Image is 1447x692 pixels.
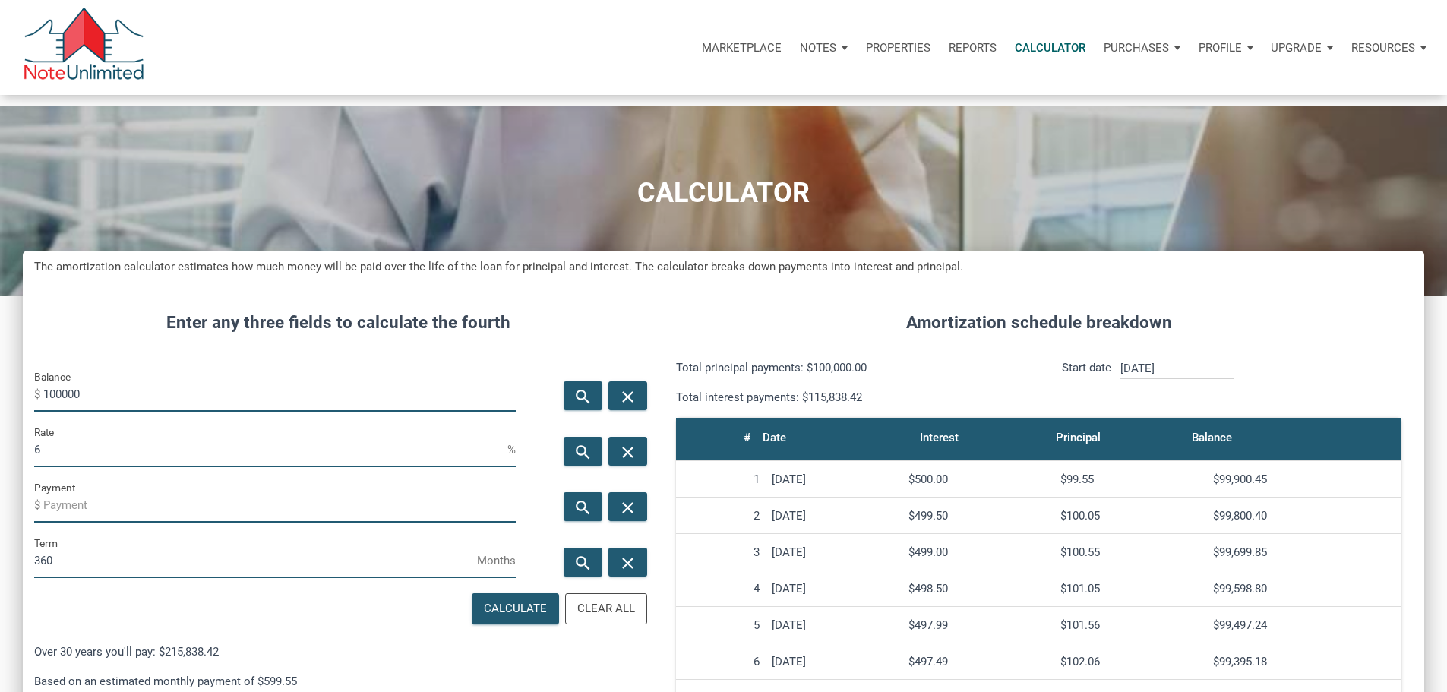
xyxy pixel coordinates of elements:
div: $99.55 [1060,472,1200,486]
div: $102.06 [1060,655,1200,668]
i: search [573,442,592,461]
label: Payment [34,479,75,497]
div: $99,598.80 [1213,582,1395,596]
i: close [619,553,637,572]
div: [DATE] [772,472,896,486]
div: [DATE] [772,582,896,596]
div: 5 [682,618,760,632]
div: [DATE] [772,618,896,632]
a: Calculator [1006,25,1095,71]
span: $ [34,382,43,406]
div: 1 [682,472,760,486]
div: $99,497.24 [1213,618,1395,632]
h4: Amortization schedule breakdown [665,310,1413,336]
div: $497.49 [908,655,1048,668]
div: 2 [682,509,760,523]
label: Term [34,534,58,552]
button: search [564,548,602,577]
button: search [564,492,602,521]
p: Purchases [1104,41,1169,55]
button: Resources [1342,25,1436,71]
button: Notes [791,25,857,71]
div: Date [763,427,786,448]
div: $497.99 [908,618,1048,632]
p: Resources [1351,41,1415,55]
span: % [507,438,516,462]
p: Total principal payments: $100,000.00 [676,359,1027,377]
div: 6 [682,655,760,668]
div: [DATE] [772,655,896,668]
div: $99,699.85 [1213,545,1395,559]
p: Over 30 years you'll pay: $215,838.42 [34,643,642,661]
input: Term [34,544,477,578]
div: $101.05 [1060,582,1200,596]
img: NoteUnlimited [23,8,145,87]
div: Clear All [577,600,635,618]
i: search [573,553,592,572]
i: close [619,387,637,406]
div: $99,900.45 [1213,472,1395,486]
div: [DATE] [772,509,896,523]
div: $99,395.18 [1213,655,1395,668]
p: Upgrade [1271,41,1322,55]
div: Balance [1192,427,1232,448]
button: Upgrade [1262,25,1342,71]
div: Principal [1056,427,1101,448]
button: Purchases [1095,25,1190,71]
div: 3 [682,545,760,559]
p: Profile [1199,41,1242,55]
div: [DATE] [772,545,896,559]
div: # [744,427,750,448]
a: Properties [857,25,940,71]
h1: CALCULATOR [11,178,1436,209]
div: Calculate [484,600,547,618]
button: search [564,437,602,466]
input: Balance [43,378,516,412]
div: $100.05 [1060,509,1200,523]
div: 4 [682,582,760,596]
div: $100.55 [1060,545,1200,559]
div: $99,800.40 [1213,509,1395,523]
button: Clear All [565,593,647,624]
input: Payment [43,488,516,523]
label: Rate [34,423,54,441]
div: $499.00 [908,545,1048,559]
p: Total interest payments: $115,838.42 [676,388,1027,406]
button: Marketplace [693,25,791,71]
button: Calculate [472,593,559,624]
button: Profile [1190,25,1262,71]
div: $499.50 [908,509,1048,523]
p: Reports [949,41,997,55]
button: close [608,492,647,521]
i: search [573,387,592,406]
button: close [608,548,647,577]
i: search [573,498,592,517]
div: $500.00 [908,472,1048,486]
p: Calculator [1015,41,1085,55]
p: Notes [800,41,836,55]
div: $498.50 [908,582,1048,596]
input: Rate [34,433,507,467]
button: close [608,381,647,410]
span: $ [34,493,43,517]
p: Start date [1062,359,1111,406]
button: Reports [940,25,1006,71]
p: Properties [866,41,930,55]
i: close [619,442,637,461]
button: search [564,381,602,410]
div: Interest [920,427,959,448]
h4: Enter any three fields to calculate the fourth [34,310,642,336]
button: close [608,437,647,466]
h5: The amortization calculator estimates how much money will be paid over the life of the loan for p... [34,258,1413,276]
p: Marketplace [702,41,782,55]
span: Months [477,548,516,573]
div: $101.56 [1060,618,1200,632]
i: close [619,498,637,517]
label: Balance [34,368,71,386]
p: Based on an estimated monthly payment of $599.55 [34,672,642,690]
